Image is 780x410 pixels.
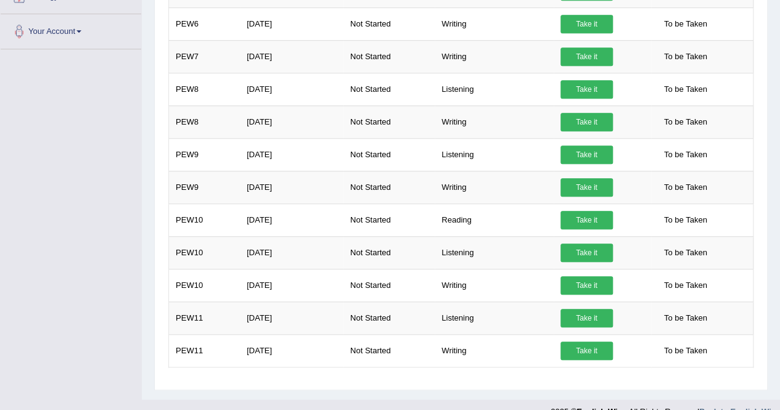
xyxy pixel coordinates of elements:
td: Not Started [343,171,435,203]
td: Writing [435,40,554,73]
td: Listening [435,301,554,334]
td: PEW6 [169,7,240,40]
td: [DATE] [240,7,343,40]
td: [DATE] [240,203,343,236]
span: To be Taken [658,244,713,262]
td: [DATE] [240,301,343,334]
td: PEW10 [169,269,240,301]
td: Listening [435,138,554,171]
a: Take it [560,244,613,262]
a: Take it [560,178,613,197]
a: Take it [560,80,613,99]
td: Not Started [343,40,435,73]
td: Listening [435,73,554,105]
td: PEW11 [169,334,240,367]
td: PEW10 [169,236,240,269]
span: To be Taken [658,47,713,66]
td: [DATE] [240,40,343,73]
span: To be Taken [658,80,713,99]
span: To be Taken [658,342,713,360]
a: Take it [560,276,613,295]
a: Take it [560,113,613,131]
td: PEW10 [169,203,240,236]
td: Not Started [343,236,435,269]
td: [DATE] [240,236,343,269]
span: To be Taken [658,178,713,197]
span: To be Taken [658,309,713,327]
td: Not Started [343,138,435,171]
a: Take it [560,309,613,327]
span: To be Taken [658,211,713,229]
td: Writing [435,269,554,301]
td: Writing [435,334,554,367]
td: [DATE] [240,171,343,203]
span: To be Taken [658,276,713,295]
td: Not Started [343,105,435,138]
td: PEW11 [169,301,240,334]
span: To be Taken [658,113,713,131]
td: Not Started [343,73,435,105]
a: Take it [560,47,613,66]
span: To be Taken [658,15,713,33]
td: PEW7 [169,40,240,73]
td: [DATE] [240,105,343,138]
td: Not Started [343,301,435,334]
a: Take it [560,211,613,229]
a: Your Account [1,14,141,45]
td: Not Started [343,334,435,367]
td: PEW9 [169,171,240,203]
td: Reading [435,203,554,236]
td: Writing [435,105,554,138]
td: [DATE] [240,334,343,367]
td: Writing [435,7,554,40]
td: PEW8 [169,73,240,105]
td: Writing [435,171,554,203]
td: PEW8 [169,105,240,138]
td: Not Started [343,269,435,301]
td: [DATE] [240,269,343,301]
td: [DATE] [240,138,343,171]
td: Not Started [343,203,435,236]
a: Take it [560,15,613,33]
td: Listening [435,236,554,269]
td: PEW9 [169,138,240,171]
td: Not Started [343,7,435,40]
a: Take it [560,146,613,164]
td: [DATE] [240,73,343,105]
a: Take it [560,342,613,360]
span: To be Taken [658,146,713,164]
